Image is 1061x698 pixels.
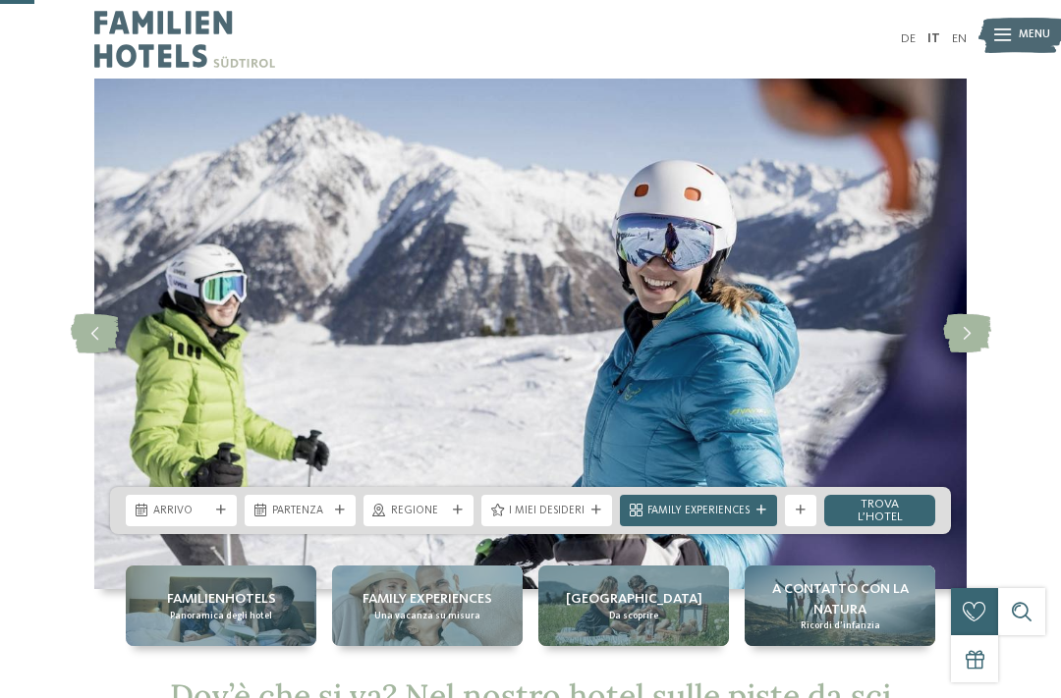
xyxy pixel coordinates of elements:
span: Family experiences [363,589,492,609]
a: IT [927,32,940,45]
span: I miei desideri [509,504,585,519]
span: A contatto con la natura [753,579,927,618]
span: Family Experiences [647,504,750,519]
span: [GEOGRAPHIC_DATA] [566,589,702,609]
span: Partenza [272,504,328,519]
span: Ricordi d’infanzia [801,619,880,632]
span: Da scoprire [609,610,658,622]
a: Hotel sulle piste da sci per bambini: divertimento senza confini Familienhotels Panoramica degli ... [126,565,316,646]
a: Hotel sulle piste da sci per bambini: divertimento senza confini A contatto con la natura Ricordi... [745,565,935,646]
img: Hotel sulle piste da sci per bambini: divertimento senza confini [94,79,967,589]
a: EN [952,32,967,45]
span: Familienhotels [167,589,276,609]
a: Hotel sulle piste da sci per bambini: divertimento senza confini [GEOGRAPHIC_DATA] Da scoprire [538,565,729,646]
span: Arrivo [153,504,209,519]
span: Regione [391,504,447,519]
a: Hotel sulle piste da sci per bambini: divertimento senza confini Family experiences Una vacanza s... [332,565,523,646]
span: Panoramica degli hotel [170,610,272,622]
a: DE [901,32,916,45]
span: Una vacanza su misura [374,610,480,622]
span: Menu [1019,27,1050,43]
a: trova l’hotel [824,495,935,526]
